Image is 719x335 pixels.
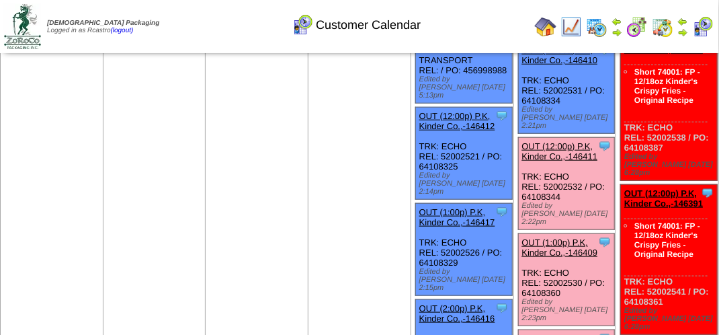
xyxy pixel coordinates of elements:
[624,188,703,209] a: OUT (12:00p) P.K, Kinder Co.,-146391
[415,108,512,200] div: TRK: ECHO REL: 52002521 / PO: 64108325
[47,20,159,27] span: [DEMOGRAPHIC_DATA] Packaging
[598,139,611,153] img: Tooltip
[419,172,512,196] div: Edited by [PERSON_NAME] [DATE] 2:14pm
[522,202,615,226] div: Edited by [PERSON_NAME] [DATE] 2:22pm
[598,235,611,249] img: Tooltip
[419,111,495,131] a: OUT (12:00p) P.K, Kinder Co.,-146412
[522,237,598,258] a: OUT (1:00p) P.K, Kinder Co.,-146409
[624,307,717,331] div: Edited by [PERSON_NAME] [DATE] 6:28pm
[316,18,421,32] span: Customer Calendar
[560,16,582,38] img: line_graph.gif
[522,141,598,161] a: OUT (12:00p) P.K, Kinder Co.,-146411
[652,16,673,38] img: calendarinout.gif
[624,153,717,177] div: Edited by [PERSON_NAME] [DATE] 6:28pm
[677,27,688,38] img: arrowright.gif
[586,16,607,38] img: calendarprod.gif
[634,221,700,259] a: Short 74001: FP - 12/18oz Kinder's Crispy Fries - Original Recipe
[611,16,622,27] img: arrowleft.gif
[47,20,159,34] span: Logged in as Rcastro
[626,16,648,38] img: calendarblend.gif
[419,303,495,324] a: OUT (2:00p) P.K, Kinder Co.,-146416
[415,204,512,296] div: TRK: ECHO REL: 52002526 / PO: 64108329
[522,106,615,130] div: Edited by [PERSON_NAME] [DATE] 2:21pm
[611,27,622,38] img: arrowright.gif
[634,67,700,105] a: Short 74001: FP - 12/18oz Kinder's Crispy Fries - Original Recipe
[495,205,509,219] img: Tooltip
[111,27,134,34] a: (logout)
[292,14,313,36] img: calendarcustomer.gif
[621,31,718,181] div: TRK: ECHO REL: 52002538 / PO: 64108387
[518,234,615,326] div: TRK: ECHO REL: 52002530 / PO: 64108360
[419,207,495,227] a: OUT (1:00p) P.K, Kinder Co.,-146417
[518,138,615,230] div: TRK: ECHO REL: 52002532 / PO: 64108344
[419,75,512,100] div: Edited by [PERSON_NAME] [DATE] 5:13pm
[4,4,41,49] img: zoroco-logo-small.webp
[518,42,615,134] div: TRK: ECHO REL: 52002531 / PO: 64108334
[621,185,718,335] div: TRK: ECHO REL: 52002541 / PO: 64108361
[495,109,509,122] img: Tooltip
[522,298,615,322] div: Edited by [PERSON_NAME] [DATE] 2:23pm
[677,16,688,27] img: arrowleft.gif
[495,301,509,315] img: Tooltip
[419,268,512,292] div: Edited by [PERSON_NAME] [DATE] 2:15pm
[701,186,714,200] img: Tooltip
[692,16,714,38] img: calendarcustomer.gif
